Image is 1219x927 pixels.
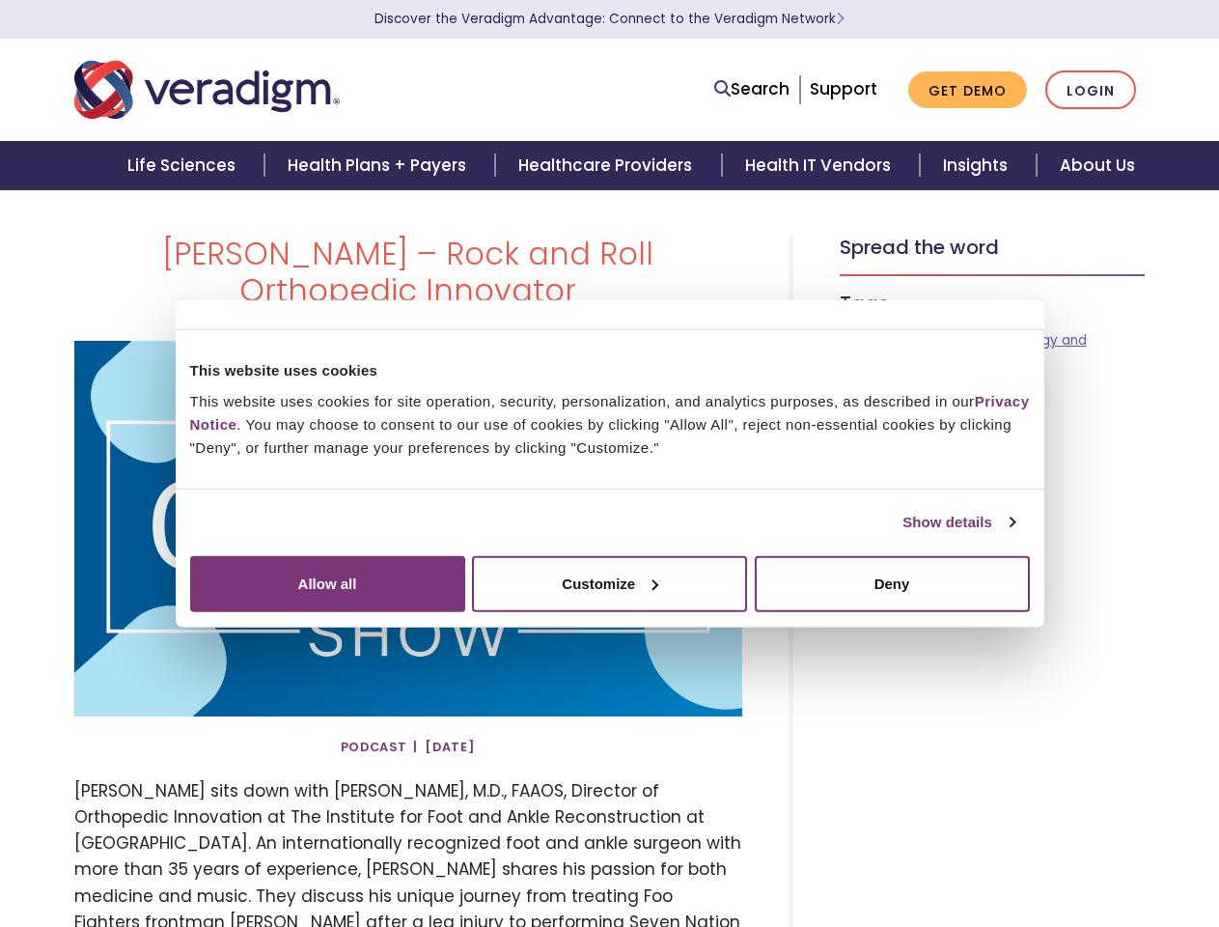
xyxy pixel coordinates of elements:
a: About Us [1037,141,1158,190]
span: Learn More [836,10,845,28]
button: Customize [472,555,747,611]
h5: Tags [840,292,1146,315]
a: Show details [902,511,1014,534]
div: This website uses cookies [190,359,1030,382]
a: Life Sciences [104,141,264,190]
h1: [PERSON_NAME] – Rock and Roll Orthopedic Innovator [74,236,742,310]
a: Privacy Notice [190,392,1030,432]
a: Get Demo [908,71,1027,109]
button: Deny [755,555,1030,611]
a: Support [810,77,877,100]
img: Veradigm logo [74,58,340,122]
button: Allow all [190,555,465,611]
h5: Spread the word [840,236,1146,259]
a: Login [1045,70,1136,110]
a: Healthcare Providers [495,141,721,190]
a: Discover the Veradigm Advantage: Connect to the Veradigm NetworkLearn More [374,10,845,28]
a: Health IT Vendors [722,141,920,190]
span: Podcast | [DATE] [341,732,475,763]
a: Insights [920,141,1037,190]
div: This website uses cookies for site operation, security, personalization, and analytics purposes, ... [190,389,1030,459]
a: Health Plans + Payers [264,141,495,190]
a: Search [714,76,790,102]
